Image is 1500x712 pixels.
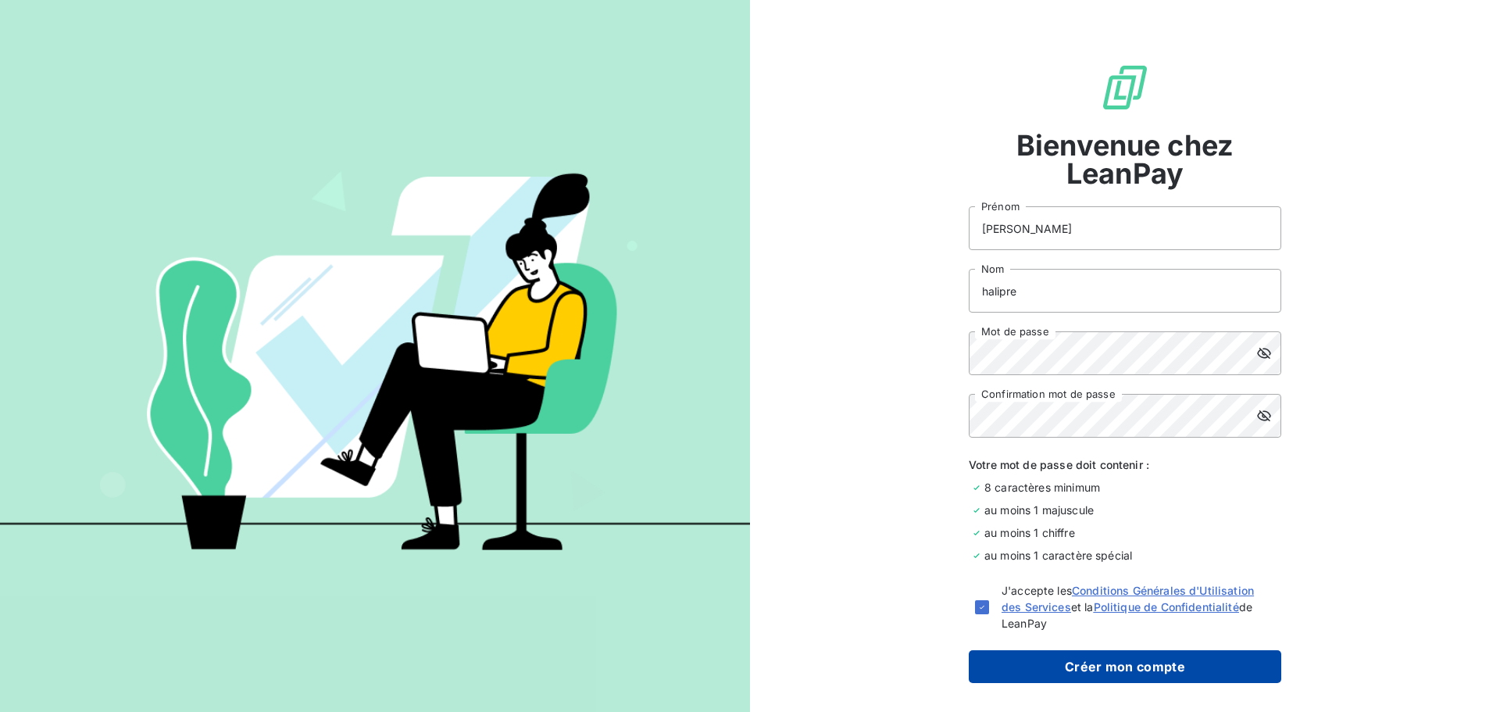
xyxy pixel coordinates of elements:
a: Conditions Générales d'Utilisation des Services [1002,584,1254,614]
input: placeholder [969,206,1281,250]
img: logo sigle [1100,63,1150,113]
button: Créer mon compte [969,650,1281,683]
span: Bienvenue chez LeanPay [969,131,1281,188]
span: J'accepte les et la de LeanPay [1002,582,1275,631]
span: Votre mot de passe doit contenir : [969,456,1281,473]
a: Politique de Confidentialité [1094,600,1239,614]
span: 8 caractères minimum [984,479,1100,496]
span: au moins 1 chiffre [984,524,1075,541]
span: au moins 1 majuscule [984,502,1094,518]
span: au moins 1 caractère spécial [984,547,1132,564]
input: placeholder [969,269,1281,313]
